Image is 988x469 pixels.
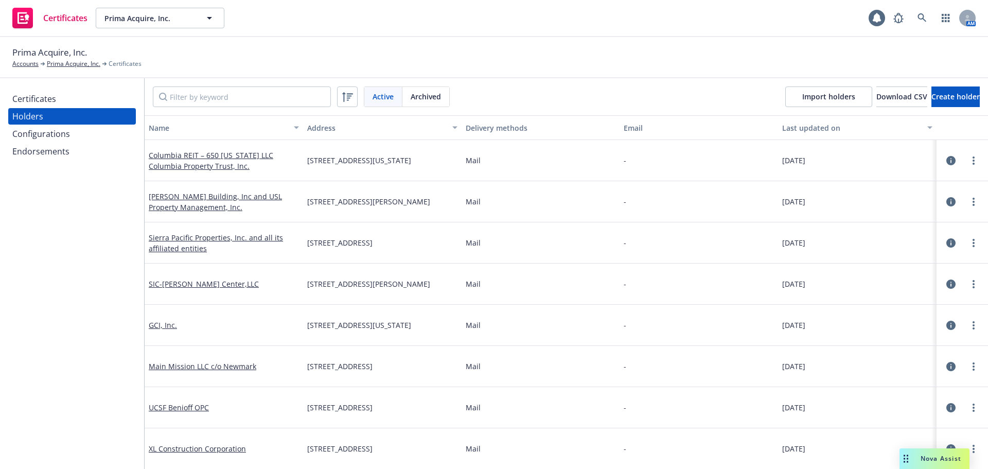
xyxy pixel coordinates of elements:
button: Email [620,115,778,140]
div: [DATE] [782,196,932,207]
span: Prima Acquire, Inc. [104,13,193,24]
button: Last updated on [778,115,937,140]
a: Configurations [8,126,136,142]
span: Certificates [43,14,87,22]
span: [STREET_ADDRESS][US_STATE] [307,155,411,166]
span: [STREET_ADDRESS] [307,361,373,372]
div: Mail [466,361,616,372]
div: - [624,155,626,166]
span: Prima Acquire, Inc. [12,46,87,59]
button: Create holder [931,86,980,107]
div: - [624,320,626,331]
span: [STREET_ADDRESS] [307,443,373,454]
span: [STREET_ADDRESS] [307,237,373,248]
a: SIC-[PERSON_NAME] Center,LLC [149,279,259,289]
a: Switch app [936,8,956,28]
div: Mail [466,196,616,207]
div: Configurations [12,126,70,142]
a: more [967,278,980,290]
div: [DATE] [782,155,932,166]
a: Certificates [8,4,92,32]
div: - [624,196,626,207]
span: [STREET_ADDRESS] [307,402,373,413]
span: [STREET_ADDRESS][US_STATE] [307,320,411,331]
button: Download CSV [876,86,927,107]
a: Endorsements [8,143,136,160]
span: Import holders [802,92,855,101]
a: Columbia REIT – 650 [US_STATE] LLC Columbia Property Trust, Inc. [149,150,273,171]
div: Email [624,123,774,133]
a: GCI, Inc. [149,320,177,330]
div: - [624,402,626,413]
button: Address [303,115,462,140]
a: XL Construction Corporation [149,444,246,454]
a: Main Mission LLC c/o Newmark [149,361,256,371]
a: more [967,402,980,414]
a: more [967,319,980,332]
a: Sierra Pacific Properties, Inc. and all its affiliated entities [149,233,283,253]
a: more [967,360,980,373]
div: Mail [466,402,616,413]
a: more [967,443,980,455]
div: Mail [466,279,616,289]
div: Mail [466,237,616,248]
span: Nova Assist [921,454,961,463]
div: - [624,361,626,372]
div: [DATE] [782,279,932,289]
a: more [967,237,980,249]
button: Nova Assist [899,448,969,469]
a: Report a Bug [888,8,909,28]
a: Import holders [785,86,872,107]
input: Filter by keyword [153,86,331,107]
div: Mail [466,443,616,454]
div: Last updated on [782,123,921,133]
a: Certificates [8,91,136,107]
a: Search [912,8,932,28]
div: Address [307,123,446,133]
div: Name [149,123,288,133]
span: Active [373,91,394,102]
button: Prima Acquire, Inc. [96,8,224,28]
div: Mail [466,155,616,166]
div: - [624,279,626,289]
button: Name [145,115,303,140]
div: Certificates [12,91,56,107]
div: [DATE] [782,320,932,331]
div: Holders [12,108,43,125]
div: [DATE] [782,402,932,413]
span: Certificates [109,59,142,68]
a: more [967,154,980,167]
div: Delivery methods [466,123,616,133]
span: Create holder [931,92,980,101]
div: [DATE] [782,443,932,454]
a: Accounts [12,59,39,68]
span: Archived [411,91,441,102]
div: - [624,237,626,248]
a: Prima Acquire, Inc. [47,59,100,68]
span: [STREET_ADDRESS][PERSON_NAME] [307,279,430,289]
div: Endorsements [12,143,69,160]
button: Delivery methods [462,115,620,140]
a: Holders [8,108,136,125]
div: Drag to move [899,448,912,469]
div: [DATE] [782,237,932,248]
a: [PERSON_NAME] Building, Inc and USL Property Management, Inc. [149,192,282,212]
div: Mail [466,320,616,331]
a: UCSF Benioff OPC [149,403,209,412]
div: [DATE] [782,361,932,372]
span: [STREET_ADDRESS][PERSON_NAME] [307,196,430,207]
div: - [624,443,626,454]
span: Download CSV [876,92,927,101]
a: more [967,196,980,208]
